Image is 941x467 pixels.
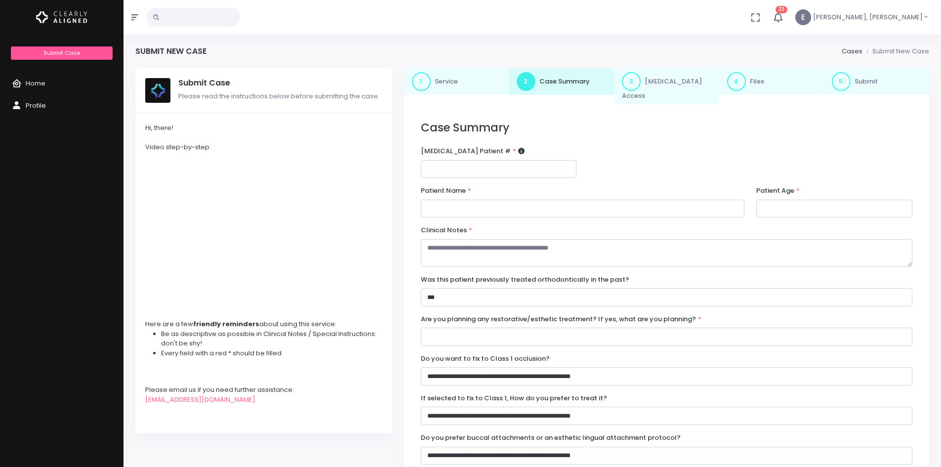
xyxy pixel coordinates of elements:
[719,68,824,95] a: 4.Files
[178,91,379,101] span: Please read the instructions below before submitting the case.
[404,68,509,95] a: 1.Service
[36,7,87,28] img: Logo Horizontal
[824,68,929,95] a: 5.Submit
[145,142,382,152] div: Video step-by-step:
[421,186,471,196] label: Patient Name
[862,46,929,56] li: Submit New Case
[517,72,535,91] span: 2.
[135,46,206,56] h4: Submit New Case
[842,46,862,56] a: Cases
[614,68,719,105] a: 3.[MEDICAL_DATA] Access
[161,348,382,358] li: Every field with a red * should be filled.
[43,49,80,57] span: Submit Case
[727,72,746,91] span: 4.
[832,72,851,91] span: 5.
[421,121,912,134] h3: Case Summary
[145,319,382,329] div: Here are a few about using this service:
[161,329,382,348] li: Be as descriptive as possible in Clinical Notes / Special Instructions: don't be shy!
[145,123,382,133] div: Hi, there!
[421,275,629,285] label: Was this patient previously treated orthodontically in the past?
[776,6,787,13] span: 22
[421,354,550,364] label: Do you want to fix to Class 1 occlusion?
[421,393,607,403] label: If selected to fix to Class 1, How do you prefer to treat it?
[795,9,811,25] span: E
[412,72,431,91] span: 1.
[622,72,641,91] span: 3.
[145,385,382,395] div: Please email us if you need further assistance:
[421,225,472,235] label: Clinical Notes
[421,433,681,443] label: Do you prefer buccal attachments or an esthetic lingual attachment protocol?
[421,146,525,156] label: [MEDICAL_DATA] Patient #
[26,101,46,110] span: Profile
[11,46,112,60] a: Submit Case
[756,186,800,196] label: Patient Age
[178,78,382,88] h5: Submit Case
[509,68,614,95] a: 2.Case Summary
[813,12,923,22] span: [PERSON_NAME], [PERSON_NAME]
[145,395,255,404] a: [EMAIL_ADDRESS][DOMAIN_NAME]
[421,314,701,324] label: Are you planning any restorative/esthetic treatment? If yes, what are you planning?
[193,319,259,329] strong: friendly reminders
[26,79,45,88] span: Home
